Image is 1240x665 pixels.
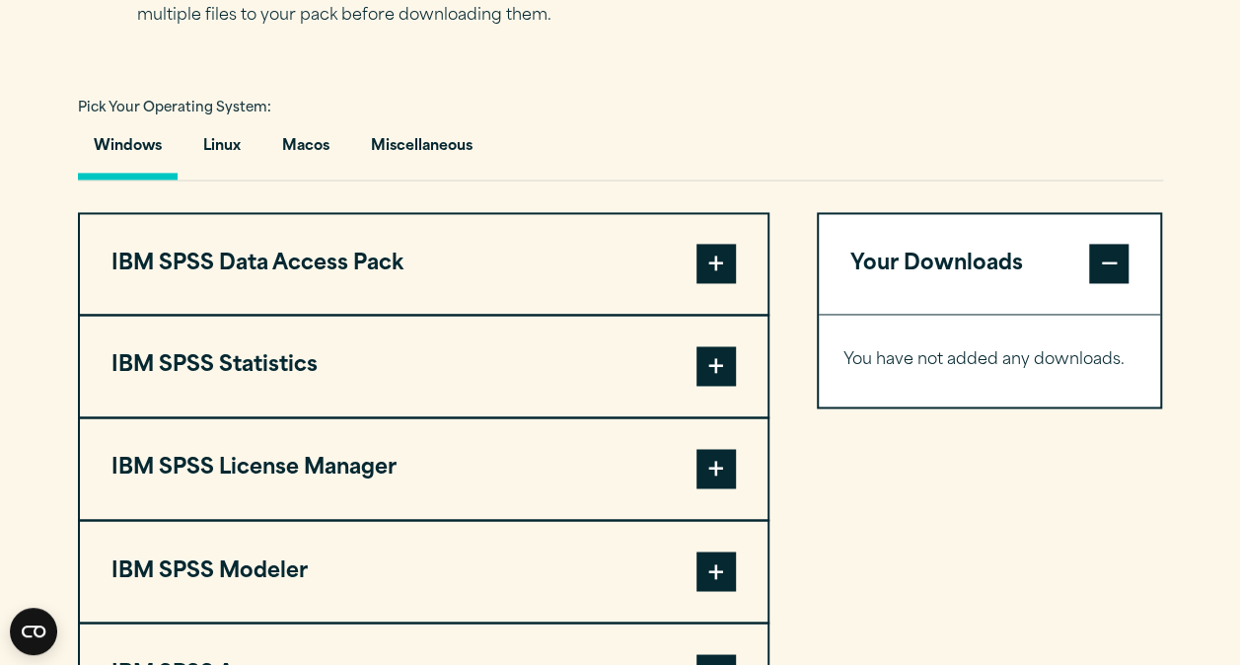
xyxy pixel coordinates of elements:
button: IBM SPSS Data Access Pack [80,214,767,315]
div: Your Downloads [819,314,1161,406]
p: You have not added any downloads. [843,346,1136,375]
button: Open CMP widget [10,608,57,655]
button: Macos [266,123,345,180]
button: Miscellaneous [355,123,488,180]
span: Pick Your Operating System: [78,102,271,114]
button: IBM SPSS Modeler [80,521,767,622]
button: Your Downloads [819,214,1161,315]
button: Windows [78,123,178,180]
button: Linux [187,123,256,180]
button: IBM SPSS Statistics [80,316,767,416]
button: IBM SPSS License Manager [80,418,767,519]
